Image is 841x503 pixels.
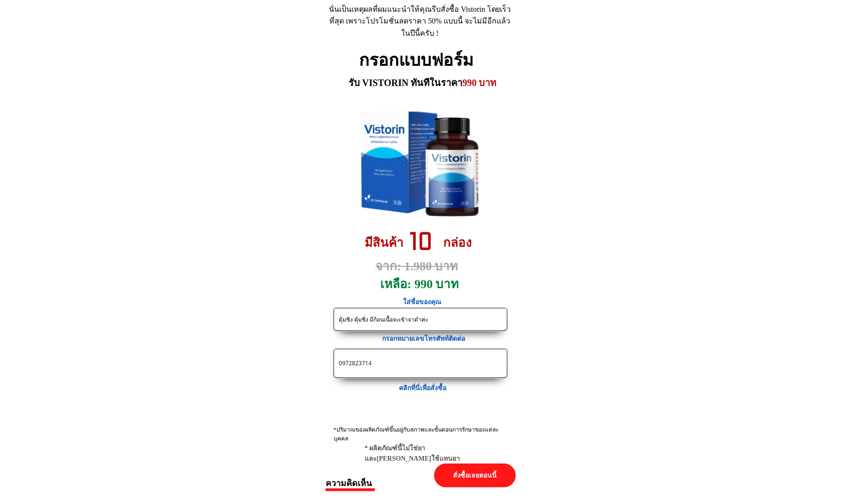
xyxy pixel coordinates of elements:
div: *ปริมาณของผลิตภัณฑ์ขึ้นอยู่กับสภาพและขั้นตอนการรักษาของแต่ละบุคคล [334,425,508,453]
div: นั่นเป็นเหตุผลที่ผมแนะนำให้คุณรีบสั่งซื้อ Vistorin โดยเร็วที่สุด เพราะโปรโมชั่นลดราคา 50% แบบนี้ ... [329,3,511,39]
span: ใส่ชื่อของคุณ [404,299,442,306]
h3: เหลือ: 990 บาท [380,275,465,294]
input: เบอร์โทรศัพท์ [336,349,505,377]
h3: จาก: 1.980 บาท [376,257,478,276]
h3: กรอกหมายเลขโทรศัพท์ติดต่อ [382,334,475,344]
h3: รับ VISTORIN ทันทีในราคา [349,75,499,90]
h2: กรอกแบบฟอร์ม [359,47,482,74]
p: สั่งซื้อเลยตอนนี้ [434,464,516,487]
h3: มีสินค้า กล่อง [365,233,483,253]
h3: คลิกที่นี่เพื่อสั่งซื้อ [399,383,455,393]
input: ชื่อ-นามสกุล [336,308,505,330]
span: 990 บาท [463,78,497,88]
h3: ความคิดเห็น [326,476,420,490]
div: * ผลิตภัณฑ์นี้ไม่ใช่ยาและ[PERSON_NAME]ใช้แทนยา [365,443,491,464]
